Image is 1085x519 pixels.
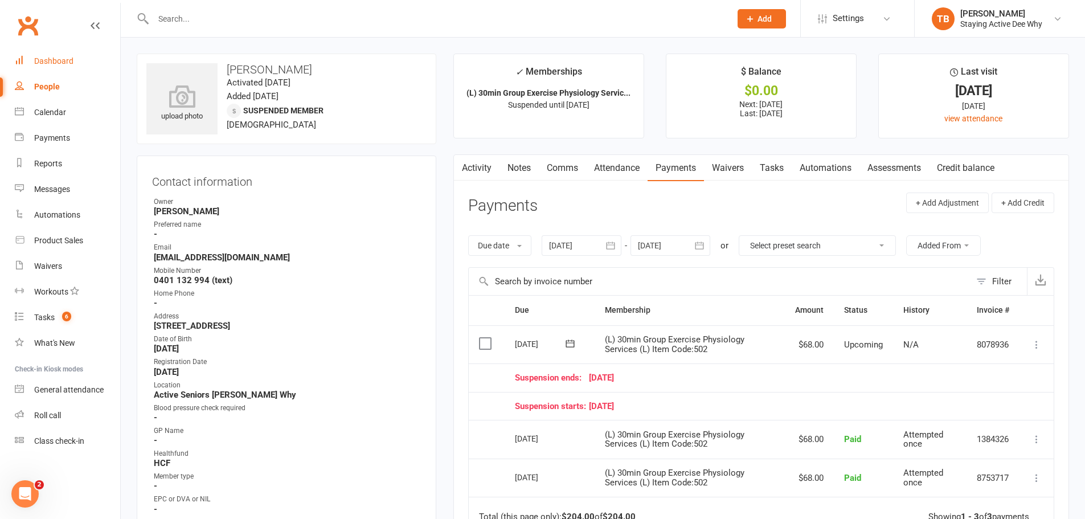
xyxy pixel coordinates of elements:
[960,9,1042,19] div: [PERSON_NAME]
[833,6,864,31] span: Settings
[227,91,279,101] time: Added [DATE]
[34,436,84,446] div: Class check-in
[34,133,70,142] div: Payments
[586,155,648,181] a: Attendance
[146,63,427,76] h3: [PERSON_NAME]
[505,296,595,325] th: Due
[34,108,66,117] div: Calendar
[14,11,42,40] a: Clubworx
[154,403,421,414] div: Blood pressure check required
[967,296,1020,325] th: Invoice #
[889,100,1058,112] div: [DATE]
[154,435,421,446] strong: -
[154,334,421,345] div: Date of Birth
[992,275,1012,288] div: Filter
[154,390,421,400] strong: Active Seniors [PERSON_NAME] Why
[15,305,120,330] a: Tasks 6
[929,155,1002,181] a: Credit balance
[758,14,772,23] span: Add
[515,64,582,85] div: Memberships
[704,155,752,181] a: Waivers
[967,420,1020,459] td: 1384326
[903,468,943,488] span: Attempted once
[34,411,61,420] div: Roll call
[154,229,421,239] strong: -
[34,313,55,322] div: Tasks
[15,125,120,151] a: Payments
[243,106,324,115] span: Suspended member
[154,206,421,216] strong: [PERSON_NAME]
[844,434,861,444] span: Paid
[960,19,1042,29] div: Staying Active Dee Why
[34,56,73,66] div: Dashboard
[34,236,83,245] div: Product Sales
[34,210,80,219] div: Automations
[499,155,539,181] a: Notes
[154,426,421,436] div: GP Name
[15,228,120,254] a: Product Sales
[154,448,421,459] div: Healthfund
[844,340,883,350] span: Upcoming
[515,430,567,447] div: [DATE]
[515,373,1009,383] div: [DATE]
[154,471,421,482] div: Member type
[844,473,861,483] span: Paid
[932,7,955,30] div: TB
[889,85,1058,97] div: [DATE]
[34,338,75,348] div: What's New
[154,275,421,285] strong: 0401 132 994 (text)
[15,279,120,305] a: Workouts
[15,377,120,403] a: General attendance kiosk mode
[154,504,421,514] strong: -
[34,287,68,296] div: Workouts
[859,155,929,181] a: Assessments
[454,155,499,181] a: Activity
[227,77,290,88] time: Activated [DATE]
[152,171,421,188] h3: Contact information
[154,367,421,377] strong: [DATE]
[15,254,120,279] a: Waivers
[154,311,421,322] div: Address
[468,235,531,256] button: Due date
[469,268,971,295] input: Search by invoice number
[15,177,120,202] a: Messages
[515,402,1009,411] div: [DATE]
[154,380,421,391] div: Location
[648,155,704,181] a: Payments
[992,193,1054,213] button: + Add Credit
[154,288,421,299] div: Home Phone
[605,430,744,449] span: (L) 30min Group Exercise Physiology Services (L) Item Code:502
[11,480,39,508] iframe: Intercom live chat
[677,85,846,97] div: $0.00
[944,114,1002,123] a: view attendance
[154,344,421,354] strong: [DATE]
[785,296,834,325] th: Amount
[34,159,62,168] div: Reports
[738,9,786,28] button: Add
[34,82,60,91] div: People
[154,219,421,230] div: Preferred name
[15,428,120,454] a: Class kiosk mode
[146,85,218,122] div: upload photo
[154,242,421,253] div: Email
[15,151,120,177] a: Reports
[468,197,538,215] h3: Payments
[154,265,421,276] div: Mobile Number
[906,235,981,256] button: Added From
[15,48,120,74] a: Dashboard
[34,261,62,271] div: Waivers
[154,197,421,207] div: Owner
[720,239,728,252] div: or
[752,155,792,181] a: Tasks
[35,480,44,489] span: 2
[893,296,967,325] th: History
[154,252,421,263] strong: [EMAIL_ADDRESS][DOMAIN_NAME]
[15,403,120,428] a: Roll call
[792,155,859,181] a: Automations
[15,100,120,125] a: Calendar
[154,298,421,308] strong: -
[154,481,421,491] strong: -
[34,185,70,194] div: Messages
[785,420,834,459] td: $68.00
[154,494,421,505] div: EPC or DVA or NIL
